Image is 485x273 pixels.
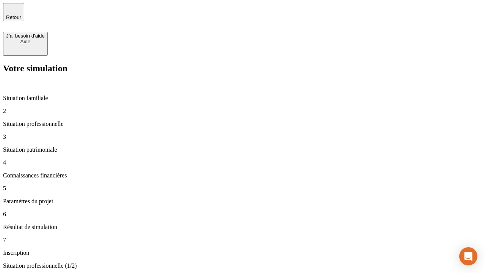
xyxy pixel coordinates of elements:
span: Retour [6,14,21,20]
p: Situation professionnelle [3,121,482,127]
p: Résultat de simulation [3,224,482,231]
button: J’ai besoin d'aideAide [3,32,48,56]
p: 5 [3,185,482,192]
p: 4 [3,159,482,166]
div: Open Intercom Messenger [459,247,477,265]
p: Inscription [3,249,482,256]
button: Retour [3,3,24,21]
p: 3 [3,133,482,140]
p: Paramètres du projet [3,198,482,205]
div: J’ai besoin d'aide [6,33,45,39]
p: 7 [3,237,482,243]
p: 6 [3,211,482,218]
p: Situation familiale [3,95,482,102]
p: 2 [3,108,482,115]
p: Situation patrimoniale [3,146,482,153]
p: Connaissances financières [3,172,482,179]
p: Situation professionnelle (1/2) [3,262,482,269]
div: Aide [6,39,45,44]
h2: Votre simulation [3,63,482,74]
